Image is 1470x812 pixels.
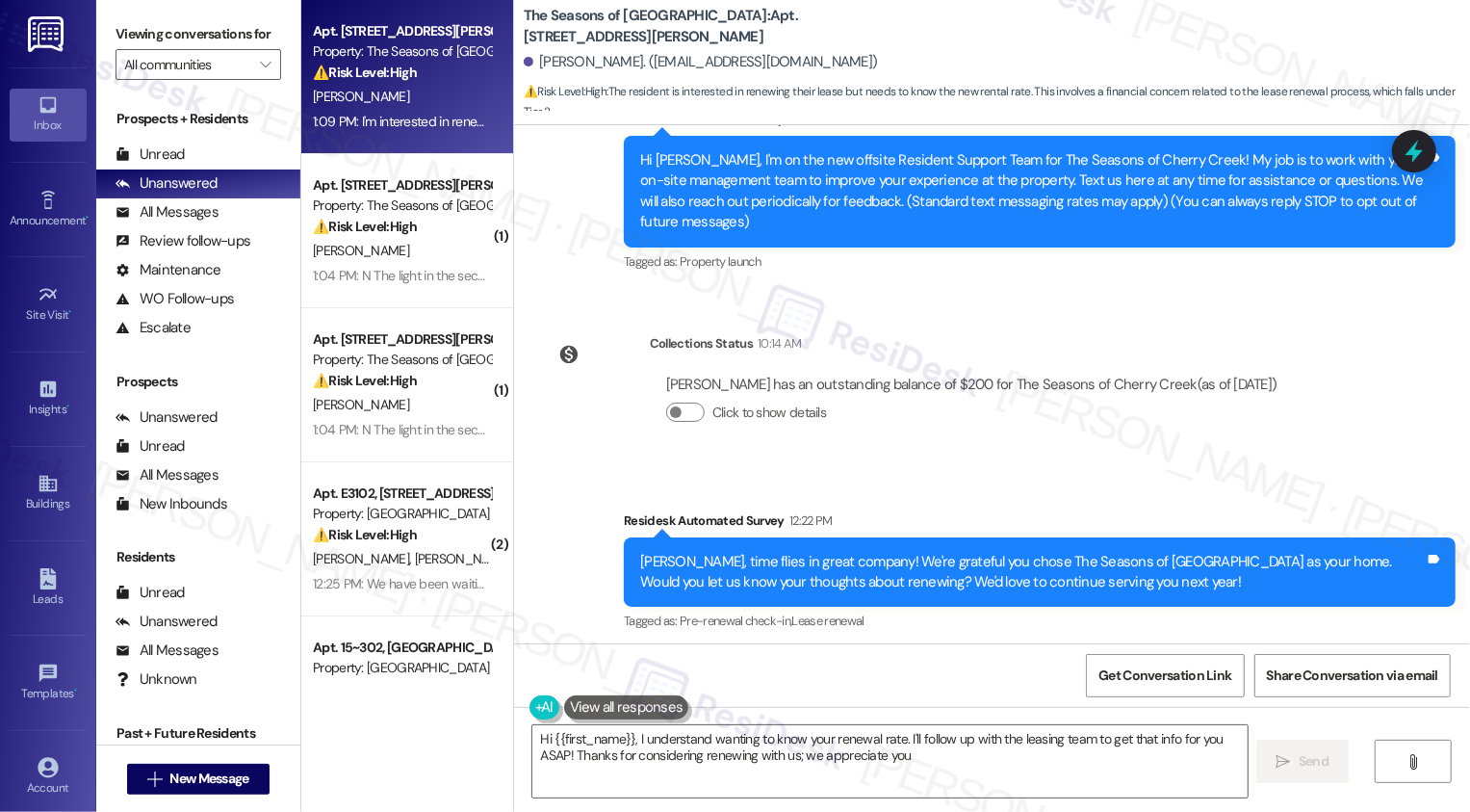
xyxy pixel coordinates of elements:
[116,202,219,223] div: All Messages
[313,658,491,678] div: Property: [GEOGRAPHIC_DATA]
[28,16,67,52] img: ResiDesk Logo
[116,407,218,428] div: Unanswered
[66,400,69,413] span: •
[116,494,227,514] div: New Inbounds
[1254,654,1451,697] button: Share Conversation via email
[116,465,219,485] div: All Messages
[640,552,1425,593] div: [PERSON_NAME], time flies in great company! We're grateful you chose The Seasons of [GEOGRAPHIC_D...
[116,144,185,165] div: Unread
[10,751,87,803] a: Account
[1086,654,1244,697] button: Get Conversation Link
[650,333,753,354] div: Collections Status
[624,248,1456,275] div: Tagged as:
[116,289,234,309] div: WO Follow-ups
[313,267,1011,284] div: 1:04 PM: N The light in the second bedroom closet is still flickering and the air conditioning/he...
[96,547,300,567] div: Residents
[313,175,491,196] div: Apt. [STREET_ADDRESS][PERSON_NAME]
[74,684,77,697] span: •
[69,305,72,319] span: •
[532,725,1248,798] textarea: Hi {{first_name}}, I understand wanting to know your renewal rate. I'll follow up with the leasin...
[680,253,761,270] span: Property launch
[313,372,417,389] strong: ⚠️ Risk Level: High
[96,109,300,129] div: Prospects + Residents
[414,550,510,567] span: [PERSON_NAME]
[624,607,1456,635] div: Tagged as:
[124,49,250,80] input: All communities
[116,231,250,251] div: Review follow-ups
[666,375,1277,395] div: [PERSON_NAME] has an outstanding balance of $200 for The Seasons of Cherry Creek (as of [DATE])
[313,242,409,259] span: [PERSON_NAME]
[1256,740,1350,783] button: Send
[96,723,300,744] div: Past + Future Residents
[313,396,409,413] span: [PERSON_NAME]
[116,612,218,632] div: Unanswered
[524,6,909,47] b: The Seasons of [GEOGRAPHIC_DATA]: Apt. [STREET_ADDRESS][PERSON_NAME]
[753,333,802,354] div: 10:14 AM
[313,550,415,567] span: [PERSON_NAME]
[680,613,791,629] span: Pre-renewal check-in ,
[313,350,491,370] div: Property: The Seasons of [GEOGRAPHIC_DATA]
[313,504,491,524] div: Property: [GEOGRAPHIC_DATA]
[624,511,1456,537] div: Residesk Automated Survey
[1406,754,1421,770] i: 
[10,373,87,425] a: Insights •
[791,613,864,629] span: Lease renewal
[1098,666,1231,686] span: Get Conversation Link
[1277,754,1291,770] i: 
[524,84,606,99] strong: ⚠️ Risk Level: High
[640,150,1425,233] div: Hi [PERSON_NAME], I'm on the new offsite Resident Support Team for The Seasons of Cherry Creek! M...
[10,467,87,519] a: Buildings
[116,260,221,280] div: Maintenance
[313,88,409,105] span: [PERSON_NAME]
[785,511,833,531] div: 12:22 PM
[116,436,185,457] div: Unread
[260,57,271,72] i: 
[524,52,878,72] div: [PERSON_NAME]. ([EMAIL_ADDRESS][DOMAIN_NAME])
[313,484,491,504] div: Apt. E3102, [STREET_ADDRESS]
[524,82,1470,123] span: : The resident is interested in renewing their lease but needs to know the new rental rate. This ...
[10,563,87,615] a: Leads
[147,772,162,787] i: 
[1267,666,1438,686] span: Share Conversation via email
[313,196,491,216] div: Property: The Seasons of [GEOGRAPHIC_DATA]
[313,638,491,658] div: Apt. 15~302, [GEOGRAPHIC_DATA]
[313,526,417,543] strong: ⚠️ Risk Level: High
[116,641,219,661] div: All Messages
[127,764,270,795] button: New Message
[116,669,197,690] div: Unknown
[313,21,491,41] div: Apt. [STREET_ADDRESS][PERSON_NAME]
[86,211,89,224] span: •
[1299,751,1328,772] span: Send
[10,89,87,141] a: Inbox
[116,318,191,338] div: Escalate
[116,583,185,603] div: Unread
[313,421,1011,438] div: 1:04 PM: N The light in the second bedroom closet is still flickering and the air conditioning/he...
[96,372,300,392] div: Prospects
[10,278,87,330] a: Site Visit •
[313,64,417,81] strong: ⚠️ Risk Level: High
[712,403,826,423] label: Click to show details
[116,19,281,49] label: Viewing conversations for
[313,41,491,62] div: Property: The Seasons of [GEOGRAPHIC_DATA]
[313,218,417,235] strong: ⚠️ Risk Level: High
[313,329,491,350] div: Apt. [STREET_ADDRESS][PERSON_NAME]
[116,173,218,194] div: Unanswered
[10,657,87,709] a: Templates •
[169,769,248,789] span: New Message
